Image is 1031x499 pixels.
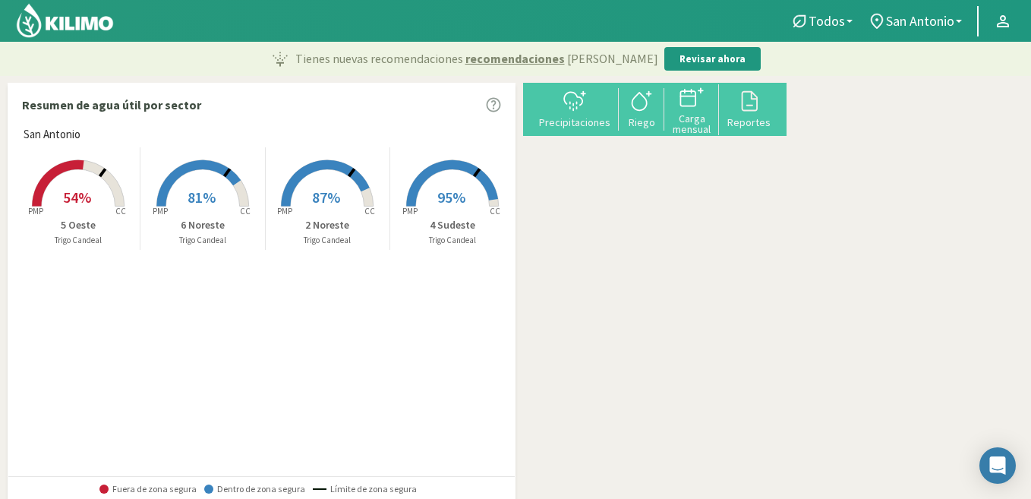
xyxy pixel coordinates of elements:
[140,234,264,247] p: Trigo Candeal
[16,234,140,247] p: Trigo Candeal
[16,217,140,233] p: 5 Oeste
[266,217,389,233] p: 2 Noreste
[99,484,197,494] span: Fuera de zona segura
[567,49,658,68] span: [PERSON_NAME]
[27,206,43,216] tspan: PMP
[15,2,115,39] img: Kilimo
[266,234,389,247] p: Trigo Candeal
[437,188,465,207] span: 95%
[979,447,1016,484] div: Open Intercom Messenger
[490,206,500,216] tspan: CC
[204,484,305,494] span: Dentro de zona segura
[465,49,565,68] span: recomendaciones
[277,206,292,216] tspan: PMP
[531,88,619,128] button: Precipitaciones
[312,188,340,207] span: 87%
[313,484,417,494] span: Límite de zona segura
[402,206,418,216] tspan: PMP
[153,206,168,216] tspan: PMP
[669,113,714,134] div: Carga mensual
[295,49,658,68] p: Tienes nuevas recomendaciones
[364,206,375,216] tspan: CC
[619,88,664,128] button: Riego
[623,117,660,128] div: Riego
[664,84,719,135] button: Carga mensual
[22,96,201,114] p: Resumen de agua útil por sector
[719,88,779,128] button: Reportes
[63,188,91,207] span: 54%
[115,206,126,216] tspan: CC
[24,126,80,144] span: San Antonio
[140,217,264,233] p: 6 Noreste
[535,117,614,128] div: Precipitaciones
[390,234,515,247] p: Trigo Candeal
[886,13,954,29] span: San Antonio
[809,13,845,29] span: Todos
[188,188,216,207] span: 81%
[679,52,746,67] p: Revisar ahora
[724,117,774,128] div: Reportes
[240,206,251,216] tspan: CC
[664,47,761,71] button: Revisar ahora
[390,217,515,233] p: 4 Sudeste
